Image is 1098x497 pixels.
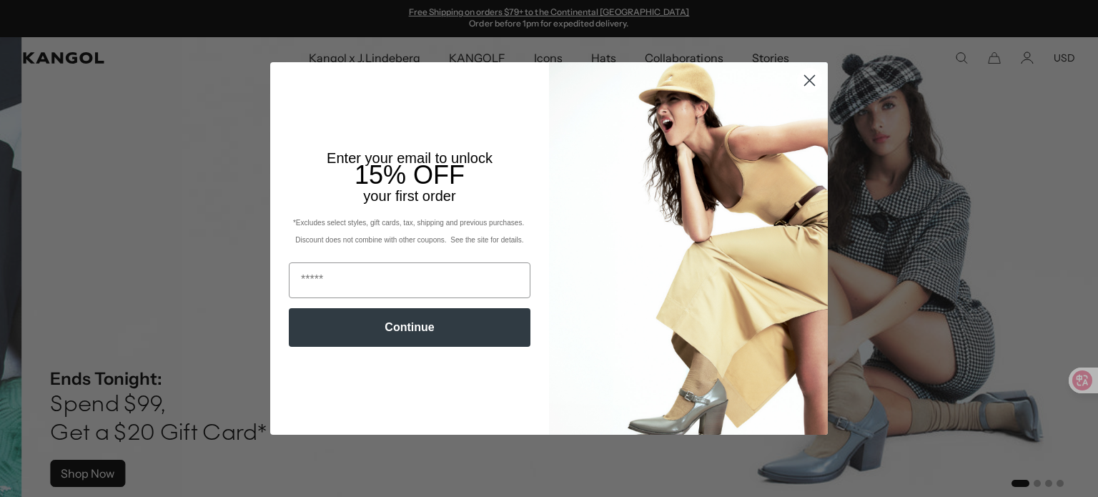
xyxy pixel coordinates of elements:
span: your first order [363,188,455,204]
button: Continue [289,308,530,347]
button: Close dialog [797,68,822,93]
span: 15% OFF [355,160,465,190]
img: 93be19ad-e773-4382-80b9-c9d740c9197f.jpeg [549,62,828,434]
input: Email [289,262,530,298]
span: *Excludes select styles, gift cards, tax, shipping and previous purchases. Discount does not comb... [293,219,526,244]
span: Enter your email to unlock [327,150,493,166]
